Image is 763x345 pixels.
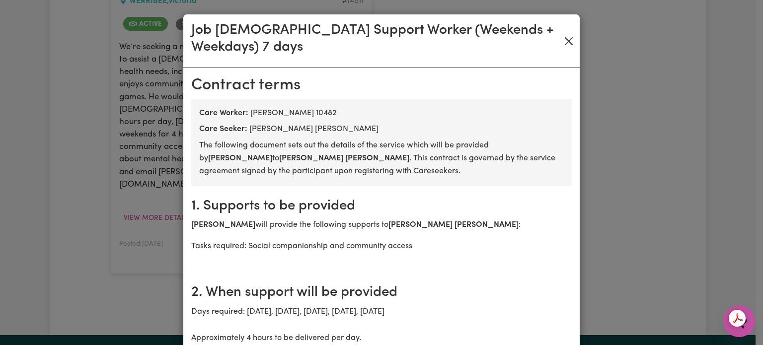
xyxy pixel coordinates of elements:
[191,198,572,215] h2: 1. Supports to be provided
[279,154,409,162] b: [PERSON_NAME] [PERSON_NAME]
[191,76,572,95] h2: Contract terms
[199,125,247,133] b: Care Seeker:
[199,107,564,119] div: [PERSON_NAME] 10482
[562,33,576,49] button: Close
[199,123,564,135] div: [PERSON_NAME] [PERSON_NAME]
[191,218,572,231] p: will provide the following supports to :
[199,109,248,117] b: Care Worker:
[388,221,519,229] b: [PERSON_NAME] [PERSON_NAME]
[191,221,255,229] b: [PERSON_NAME]
[191,305,572,345] p: Days required: [DATE], [DATE], [DATE], [DATE], [DATE] Approximately 4 hours to be delivered per day.
[191,284,572,301] h2: 2. When support will be provided
[723,305,755,337] iframe: Button to launch messaging window
[191,22,562,56] h3: Job [DEMOGRAPHIC_DATA] Support Worker (Weekends + Weekdays) 7 days
[208,154,272,162] b: [PERSON_NAME]
[199,139,564,178] p: The following document sets out the details of the service which will be provided by to . This co...
[191,240,572,253] p: Tasks required: Social companionship and community access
